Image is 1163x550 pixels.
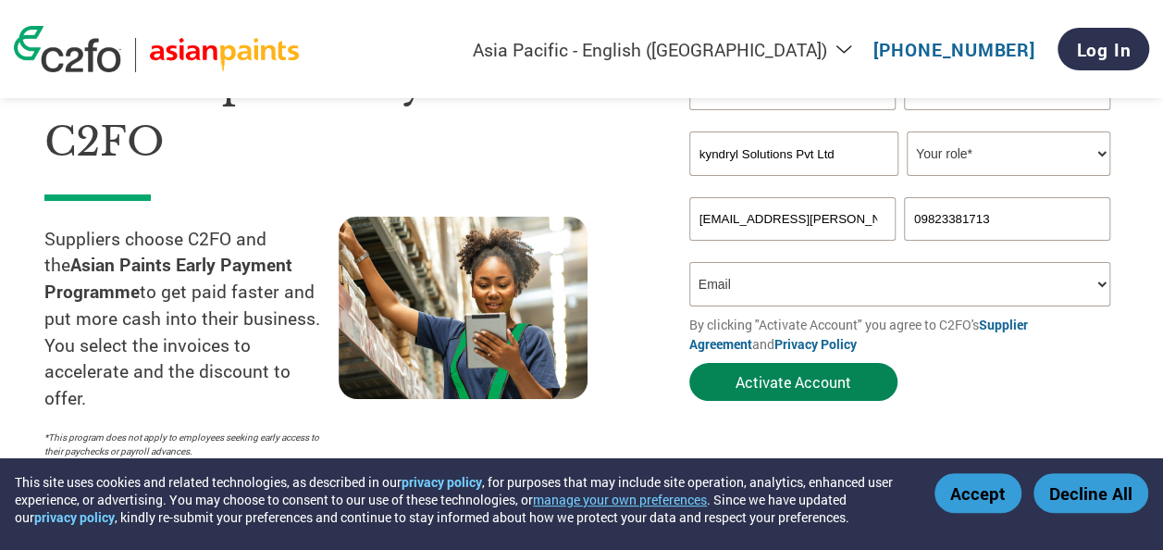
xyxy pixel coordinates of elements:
button: manage your own preferences [533,491,707,508]
a: privacy policy [402,473,482,491]
div: Invalid company name or company name is too long [689,178,1110,190]
img: c2fo logo [14,26,121,72]
button: Decline All [1033,473,1148,513]
a: Privacy Policy [774,335,857,353]
a: [PHONE_NUMBER] [873,38,1035,61]
div: Invalid first name or first name is too long [689,112,896,124]
div: Inavlid Email Address [689,243,896,255]
a: Supplier Agreement [689,316,1028,353]
strong: Asian Paints Early Payment Programme [44,253,292,303]
p: By clicking "Activate Account" you agree to C2FO's and [689,315,1119,354]
p: *This program does not apply to employees seeking early access to their paychecks or payroll adva... [44,431,320,458]
img: supply chain worker [339,217,588,399]
button: Activate Account [689,363,897,401]
input: Phone* [904,197,1110,241]
a: Log In [1058,28,1149,70]
img: Asian Paints [150,38,299,72]
select: Title/Role [907,131,1110,176]
input: Invalid Email format [689,197,896,241]
a: privacy policy [34,508,115,526]
button: Accept [934,473,1021,513]
div: Inavlid Phone Number [904,243,1110,255]
p: Suppliers choose C2FO and the to get paid faster and put more cash into their business. You selec... [44,226,339,413]
div: This site uses cookies and related technologies, as described in our , for purposes that may incl... [15,473,908,526]
input: Your company name* [689,131,898,176]
div: Invalid last name or last name is too long [904,112,1110,124]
